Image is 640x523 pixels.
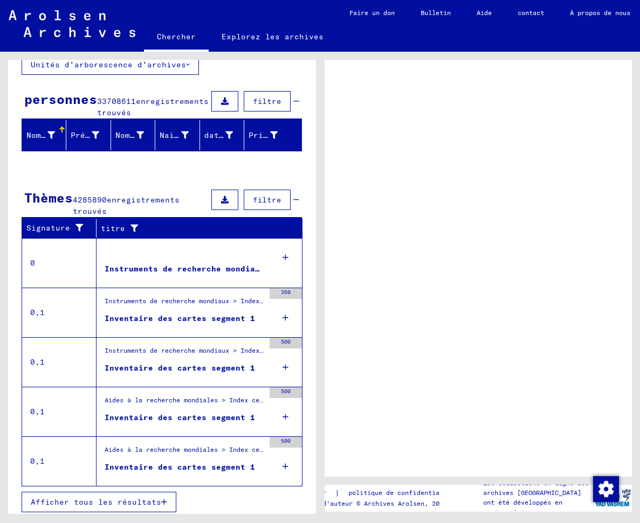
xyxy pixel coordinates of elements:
[26,223,70,233] font: Signature
[281,388,291,395] font: 500
[101,220,292,237] div: titre
[281,437,291,444] font: 500
[340,487,467,499] a: politique de confidentialité
[209,24,336,50] a: Explorez les archives
[66,120,111,150] mat-header-cell: Prénom
[115,127,157,144] div: Nom de naissance
[570,9,630,17] font: À propos de nous
[24,190,73,206] font: Thèmes
[22,120,66,150] mat-header-cell: Nom de famille
[30,357,45,367] font: 0,1
[253,96,281,106] font: filtre
[73,195,107,205] font: 4285890
[31,497,161,507] font: Afficher tous les résultats
[249,127,291,144] div: Prisonnier #
[101,224,125,233] font: titre
[30,258,35,268] font: 0
[30,456,45,466] font: 0,1
[111,120,155,150] mat-header-cell: Nom de naissance
[97,96,209,117] font: enregistrements trouvés
[477,9,492,17] font: Aide
[105,264,265,274] font: Instruments de recherche mondiaux
[249,130,307,140] font: Prisonnier #
[26,127,68,144] div: Nom de famille
[593,476,619,502] img: Modifier le consentement
[144,24,209,52] a: Chercher
[115,130,193,140] font: Nom de naissance
[281,338,291,345] font: 500
[518,9,544,17] font: contact
[160,130,203,140] font: Naissance
[200,120,244,150] mat-header-cell: date de naissance
[105,462,255,472] font: Inventaire des cartes segment 1
[157,32,196,41] font: Chercher
[22,492,176,512] button: Afficher tous les résultats
[31,60,186,69] font: Unités d'arborescence d'archives
[71,127,113,144] div: Prénom
[348,489,455,497] font: politique de confidentialité
[244,91,291,111] button: filtre
[73,195,180,216] font: enregistrements trouvés
[71,130,100,140] font: Prénom
[30,407,45,416] font: 0,1
[421,9,451,17] font: Bulletin
[253,195,281,205] font: filtre
[24,91,97,107] font: personnes
[335,488,340,498] font: |
[296,499,447,507] font: Droits d'auteur © Archives Arolsen, 2021
[105,363,255,373] font: Inventaire des cartes segment 1
[160,127,202,144] div: Naissance
[204,127,246,144] div: date de naissance
[22,54,199,75] button: Unités d'arborescence d'archives
[105,413,255,422] font: Inventaire des cartes segment 1
[244,190,291,210] button: filtre
[222,32,324,41] font: Explorez les archives
[204,130,287,140] font: date de naissance
[105,313,255,323] font: Inventaire des cartes segment 1
[155,120,199,150] mat-header-cell: Naissance
[30,308,45,317] font: 0,1
[349,9,395,17] font: Faire un don
[281,289,291,296] font: 350
[9,10,135,37] img: Arolsen_neg.svg
[483,498,562,516] font: ont été développés en partenariat avec
[26,130,94,140] font: Nom de famille
[97,96,136,106] font: 33708611
[244,120,301,150] mat-header-cell: Prisonnier #
[26,220,99,237] div: Signature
